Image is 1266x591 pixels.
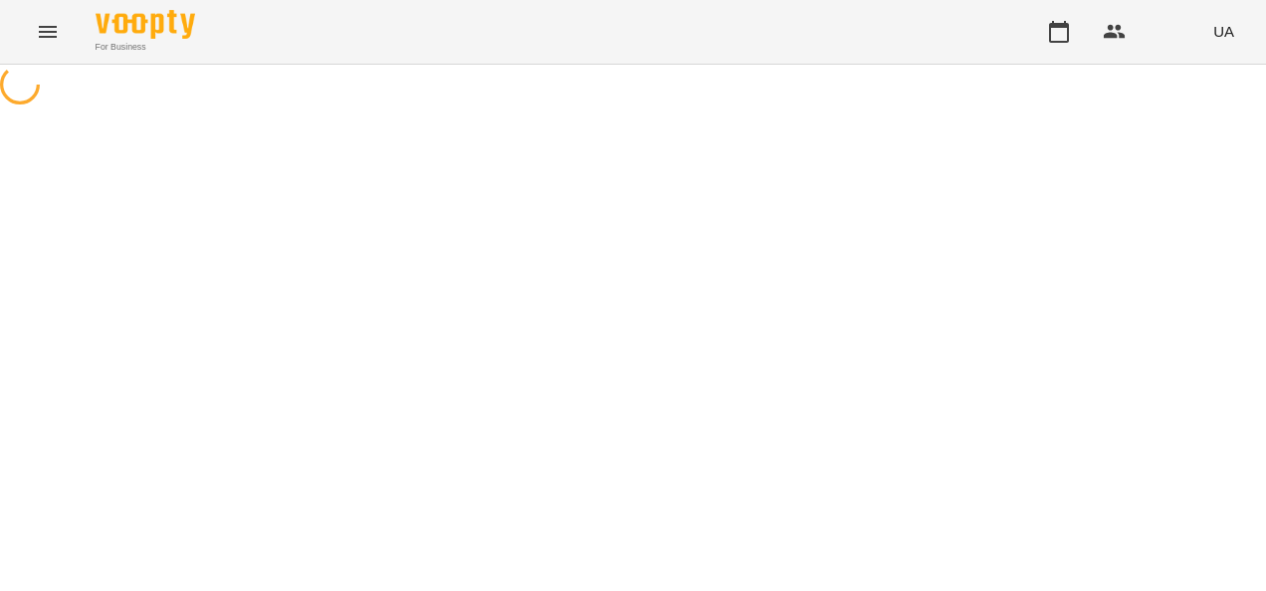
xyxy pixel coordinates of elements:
button: Menu [24,8,72,56]
img: 982f9ce2998a4787086944f340e899c9.png [1158,18,1185,46]
button: UA [1205,13,1242,50]
img: Voopty Logo [96,10,195,39]
span: For Business [96,41,195,54]
span: UA [1213,21,1234,42]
